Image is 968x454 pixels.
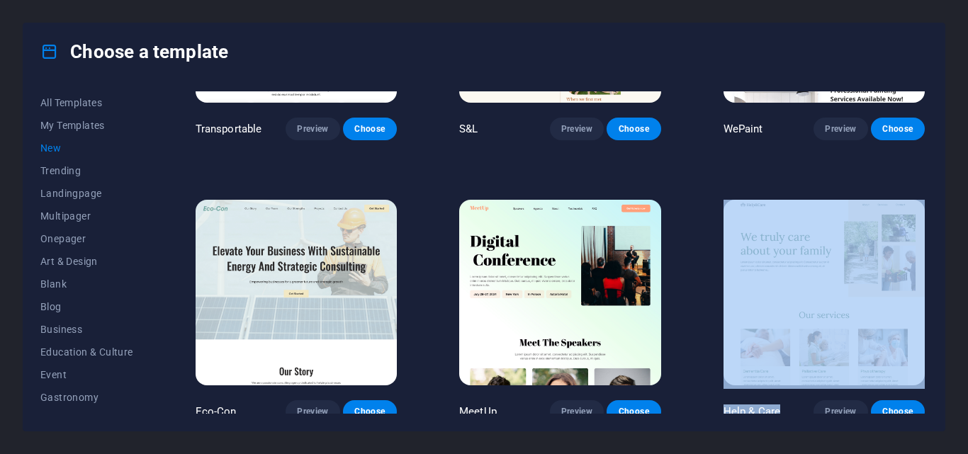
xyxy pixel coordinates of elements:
span: Choose [882,406,913,417]
button: Choose [871,118,925,140]
button: Multipager [40,205,133,227]
p: Transportable [196,122,262,136]
button: Health [40,409,133,431]
p: WePaint [724,122,763,136]
p: MeetUp [459,404,497,419]
button: Art & Design [40,250,133,273]
span: Preview [825,406,856,417]
span: Preview [561,123,592,135]
span: Multipager [40,210,133,222]
span: Choose [618,406,649,417]
button: All Templates [40,91,133,114]
button: Choose [607,400,660,423]
button: Blank [40,273,133,295]
span: My Templates [40,120,133,131]
span: Choose [618,123,649,135]
button: Preview [550,400,604,423]
span: Preview [825,123,856,135]
button: Choose [871,400,925,423]
span: Business [40,324,133,335]
button: Business [40,318,133,341]
span: Trending [40,165,133,176]
button: Choose [343,400,397,423]
button: Preview [550,118,604,140]
button: Landingpage [40,182,133,205]
span: Choose [882,123,913,135]
button: Education & Culture [40,341,133,363]
button: Choose [343,118,397,140]
span: Choose [354,406,385,417]
span: Event [40,369,133,380]
button: Preview [286,400,339,423]
button: Preview [814,400,867,423]
button: Trending [40,159,133,182]
button: Preview [286,118,339,140]
button: New [40,137,133,159]
button: Onepager [40,227,133,250]
button: Preview [814,118,867,140]
button: Event [40,363,133,386]
span: Education & Culture [40,346,133,358]
span: Gastronomy [40,392,133,403]
p: S&L [459,122,478,136]
span: Onepager [40,233,133,244]
button: Choose [607,118,660,140]
img: Eco-Con [196,200,397,385]
button: Gastronomy [40,386,133,409]
span: Preview [561,406,592,417]
p: Help & Care [724,404,781,419]
span: Choose [354,123,385,135]
span: Preview [297,123,328,135]
img: Help & Care [724,200,925,385]
img: MeetUp [459,200,660,385]
span: New [40,142,133,154]
span: Landingpage [40,188,133,199]
span: Preview [297,406,328,417]
span: Art & Design [40,256,133,267]
button: Blog [40,295,133,318]
span: Blank [40,278,133,290]
p: Eco-Con [196,404,237,419]
span: All Templates [40,97,133,108]
h4: Choose a template [40,40,228,63]
span: Blog [40,301,133,312]
button: My Templates [40,114,133,137]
